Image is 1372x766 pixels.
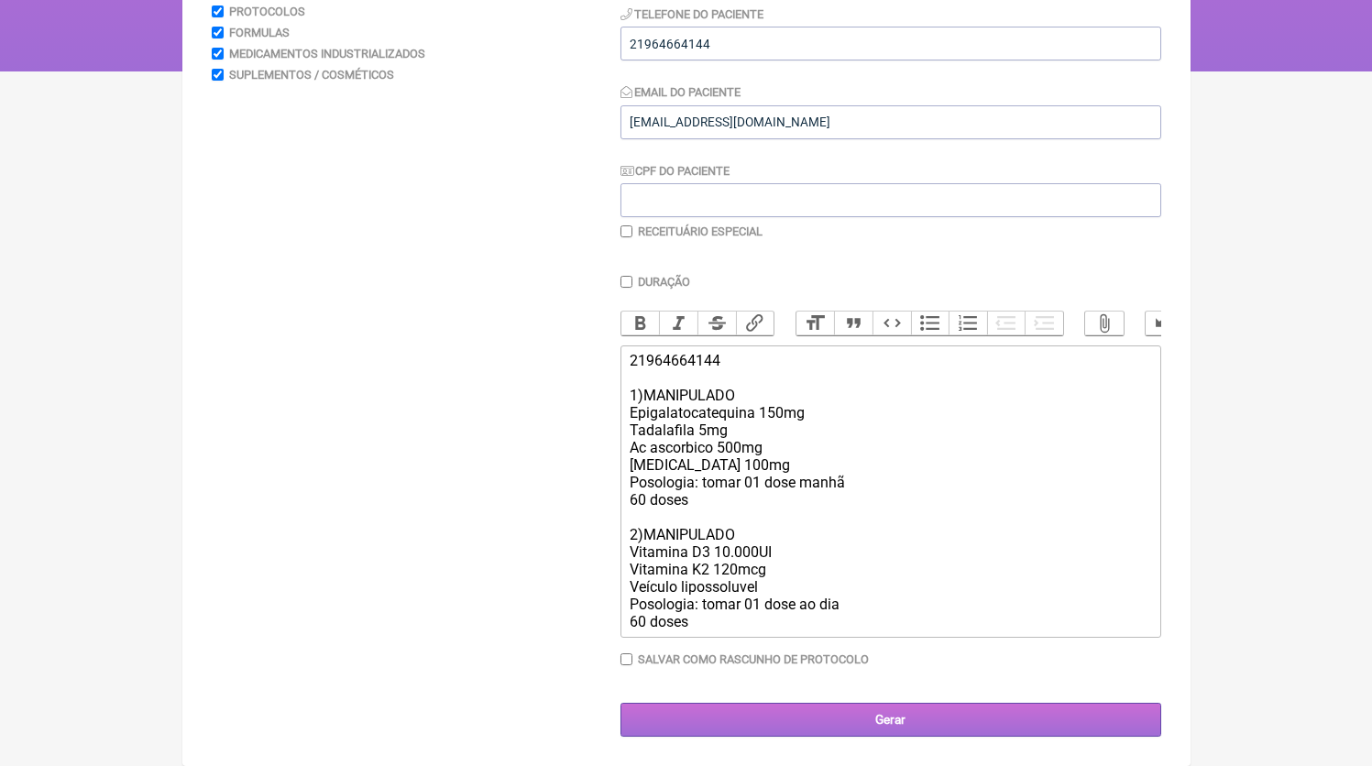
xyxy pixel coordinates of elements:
button: Increase Level [1025,312,1063,335]
label: CPF do Paciente [620,164,730,178]
button: Numbers [949,312,987,335]
button: Quote [834,312,873,335]
div: 21964664144 1)MANIPULADO Epigalatocatequina 150mg Tadalafila 5mg Ac ascorbico 500mg [MEDICAL_DATA... [630,352,1150,630]
label: Telefone do Paciente [620,7,764,21]
button: Heading [796,312,835,335]
label: Salvar como rascunho de Protocolo [638,652,869,666]
label: Formulas [229,26,290,39]
button: Attach Files [1085,312,1124,335]
label: Duração [638,275,690,289]
button: Strikethrough [697,312,736,335]
label: Receituário Especial [638,224,763,238]
button: Undo [1146,312,1184,335]
button: Italic [659,312,697,335]
button: Bold [621,312,660,335]
label: Email do Paciente [620,85,741,99]
input: Gerar [620,703,1161,737]
label: Medicamentos Industrializados [229,47,425,60]
button: Code [873,312,911,335]
button: Link [736,312,774,335]
label: Suplementos / Cosméticos [229,68,394,82]
button: Bullets [911,312,949,335]
label: Protocolos [229,5,305,18]
button: Decrease Level [987,312,1026,335]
